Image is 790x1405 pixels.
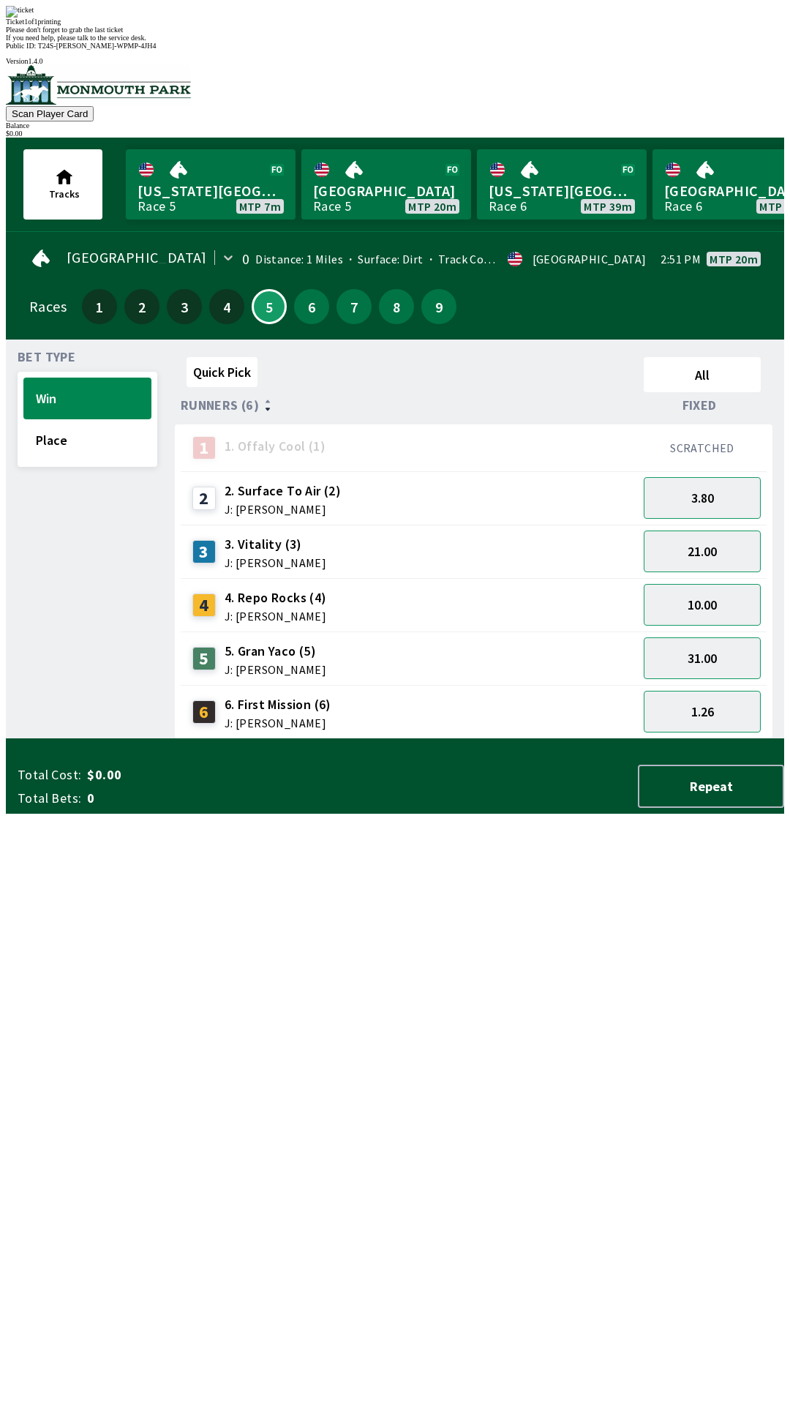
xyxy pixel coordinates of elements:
span: MTP 20m [710,253,758,265]
a: [US_STATE][GEOGRAPHIC_DATA]Race 6MTP 39m [477,149,647,220]
div: 2 [192,487,216,510]
button: All [644,357,761,392]
span: 3 [170,301,198,312]
span: [US_STATE][GEOGRAPHIC_DATA] [489,181,635,201]
span: J: [PERSON_NAME] [225,610,327,622]
div: Version 1.4.0 [6,57,784,65]
div: Public ID: [6,42,784,50]
span: 21.00 [688,543,717,560]
span: [US_STATE][GEOGRAPHIC_DATA] [138,181,284,201]
span: 3. Vitality (3) [225,535,326,554]
span: Track Condition: Firm [424,252,552,266]
a: [US_STATE][GEOGRAPHIC_DATA]Race 5MTP 7m [126,149,296,220]
span: J: [PERSON_NAME] [225,557,326,569]
span: Place [36,432,139,449]
span: 10.00 [688,596,717,613]
div: SCRATCHED [644,441,761,455]
button: 3.80 [644,477,761,519]
span: 6 [298,301,326,312]
button: Tracks [23,149,102,220]
span: Fixed [682,400,717,411]
span: 0 [87,790,317,807]
span: 8 [383,301,410,312]
div: 1 [192,436,216,460]
div: [GEOGRAPHIC_DATA] [533,253,647,265]
button: 21.00 [644,531,761,572]
img: venue logo [6,65,191,105]
button: 2 [124,289,159,324]
span: 2. Surface To Air (2) [225,482,341,501]
span: J: [PERSON_NAME] [225,503,341,515]
span: $0.00 [87,766,317,784]
span: Distance: 1 Miles [255,252,343,266]
div: Race 5 [138,201,176,212]
span: Quick Pick [193,364,251,381]
span: Bet Type [18,351,75,363]
span: 1. Offaly Cool (1) [225,437,326,456]
button: 1.26 [644,691,761,733]
span: 6. First Mission (6) [225,695,331,714]
span: All [650,367,754,383]
button: Place [23,419,151,461]
button: 4 [209,289,244,324]
div: Please don't forget to grab the last ticket [6,26,784,34]
a: [GEOGRAPHIC_DATA]Race 5MTP 20m [301,149,471,220]
span: 2 [128,301,156,312]
span: 31.00 [688,650,717,667]
span: 1.26 [691,703,714,720]
span: 1 [86,301,113,312]
button: 8 [379,289,414,324]
span: Surface: Dirt [343,252,424,266]
div: Fixed [638,398,767,413]
span: 5 [257,303,282,310]
div: Ticket 1 of 1 printing [6,18,784,26]
button: 1 [82,289,117,324]
button: 9 [421,289,456,324]
span: 4. Repo Rocks (4) [225,588,327,607]
button: Win [23,378,151,419]
span: 4 [213,301,241,312]
div: $ 0.00 [6,130,784,138]
button: 6 [294,289,329,324]
span: MTP 20m [408,201,456,212]
span: [GEOGRAPHIC_DATA] [313,181,459,201]
div: 5 [192,647,216,670]
span: [GEOGRAPHIC_DATA] [67,252,207,263]
span: If you need help, please talk to the service desk. [6,34,146,42]
button: 7 [336,289,372,324]
span: 3.80 [691,490,714,506]
span: T24S-[PERSON_NAME]-WPMP-4JH4 [38,42,157,50]
div: Balance [6,121,784,130]
span: Total Bets: [18,790,81,807]
div: 0 [242,253,249,265]
span: Win [36,390,139,407]
span: Total Cost: [18,766,81,784]
div: Races [29,301,67,312]
div: 3 [192,540,216,563]
div: Race 6 [489,201,527,212]
div: Runners (6) [181,398,638,413]
button: Repeat [638,765,784,808]
span: J: [PERSON_NAME] [225,717,331,729]
div: 4 [192,593,216,617]
span: MTP 7m [239,201,281,212]
span: 5. Gran Yaco (5) [225,642,326,661]
div: Race 5 [313,201,351,212]
button: 5 [252,289,287,324]
button: 31.00 [644,637,761,679]
button: Scan Player Card [6,106,94,121]
span: 7 [340,301,368,312]
span: Tracks [49,187,80,201]
span: J: [PERSON_NAME] [225,664,326,675]
button: 3 [167,289,202,324]
span: Repeat [651,778,771,795]
button: 10.00 [644,584,761,626]
span: 9 [425,301,453,312]
img: ticket [6,6,34,18]
span: 2:51 PM [661,253,701,265]
span: MTP 39m [584,201,632,212]
div: Race 6 [664,201,702,212]
div: 6 [192,700,216,724]
button: Quick Pick [187,357,257,387]
span: Runners (6) [181,400,259,411]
